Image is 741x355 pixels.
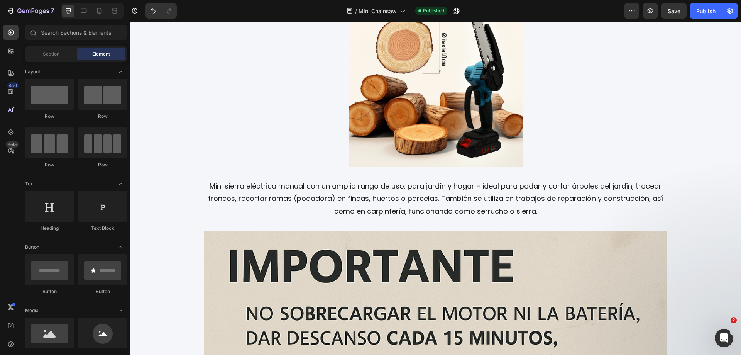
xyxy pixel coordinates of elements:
[423,7,444,14] span: Published
[115,66,127,78] span: Toggle open
[355,7,357,15] span: /
[25,180,35,187] span: Text
[25,25,127,40] input: Search Sections & Elements
[731,317,737,323] span: 2
[78,161,127,168] div: Row
[25,161,74,168] div: Row
[78,288,127,295] div: Button
[78,113,127,120] div: Row
[75,158,536,196] p: Mini sierra eléctrica manual con un amplio rango de uso: para jardín y hogar – ideal para podar y...
[7,82,19,88] div: 450
[78,225,127,232] div: Text Block
[115,241,127,253] span: Toggle open
[25,288,74,295] div: Button
[668,8,680,14] span: Save
[661,3,687,19] button: Save
[92,51,110,58] span: Element
[3,3,58,19] button: 7
[25,307,39,314] span: Media
[25,244,39,251] span: Button
[43,51,59,58] span: Section
[690,3,722,19] button: Publish
[145,3,177,19] div: Undo/Redo
[359,7,397,15] span: Mini Chainsaw
[25,113,74,120] div: Row
[715,329,733,347] iframe: Intercom live chat
[6,141,19,148] div: Beta
[51,6,54,15] p: 7
[696,7,716,15] div: Publish
[25,225,74,232] div: Heading
[115,178,127,190] span: Toggle open
[130,22,741,355] iframe: Design area
[25,68,40,75] span: Layout
[115,304,127,317] span: Toggle open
